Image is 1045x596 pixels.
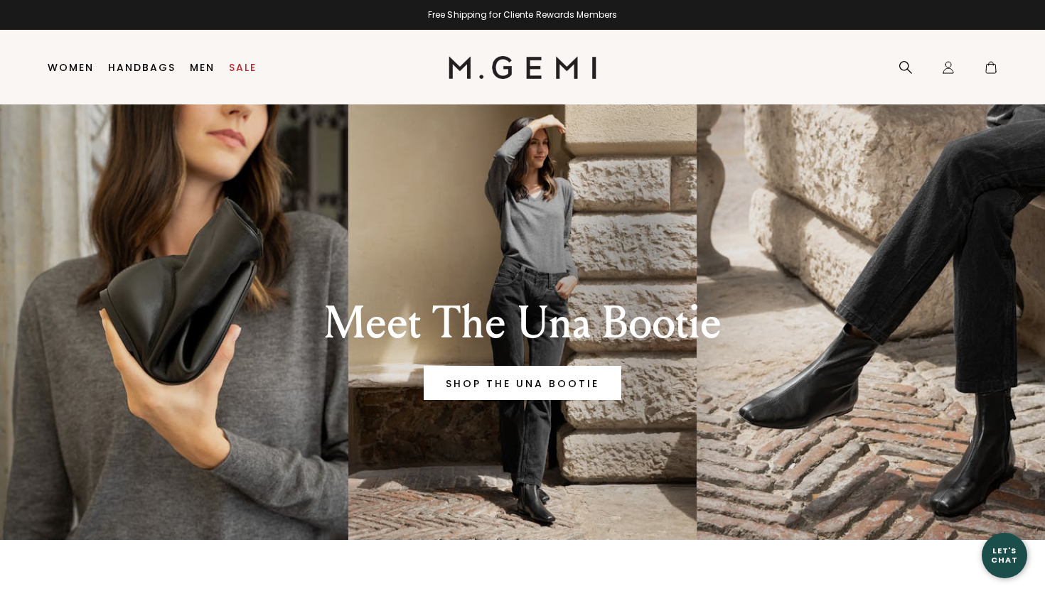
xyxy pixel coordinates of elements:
a: Women [48,62,94,73]
a: Handbags [108,62,176,73]
a: Men [190,62,215,73]
div: Meet The Una Bootie [276,298,769,349]
div: Let's Chat [982,546,1027,564]
img: M.Gemi [449,56,597,79]
a: Banner primary button [424,366,621,400]
a: Sale [229,62,257,73]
